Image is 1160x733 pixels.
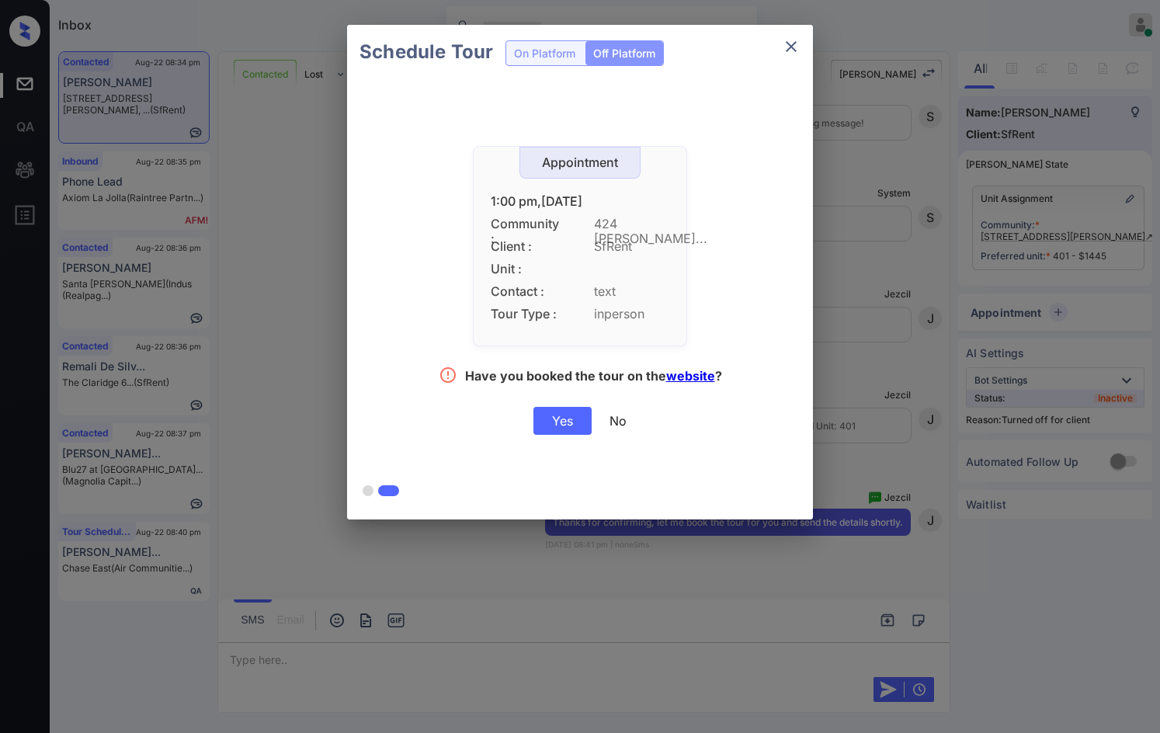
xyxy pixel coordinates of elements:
a: website [666,368,715,384]
div: 1:00 pm,[DATE] [491,194,669,209]
span: SfRent [594,239,669,254]
div: No [610,413,627,429]
div: Yes [533,407,592,435]
span: Contact : [491,284,561,299]
button: close [776,31,807,62]
span: text [594,284,669,299]
span: Community : [491,217,561,231]
div: Have you booked the tour on the ? [465,368,722,387]
span: Unit : [491,262,561,276]
span: 424 [PERSON_NAME]... [594,217,669,231]
span: Tour Type : [491,307,561,321]
div: Appointment [520,155,640,170]
span: inperson [594,307,669,321]
span: Client : [491,239,561,254]
h2: Schedule Tour [347,25,505,79]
